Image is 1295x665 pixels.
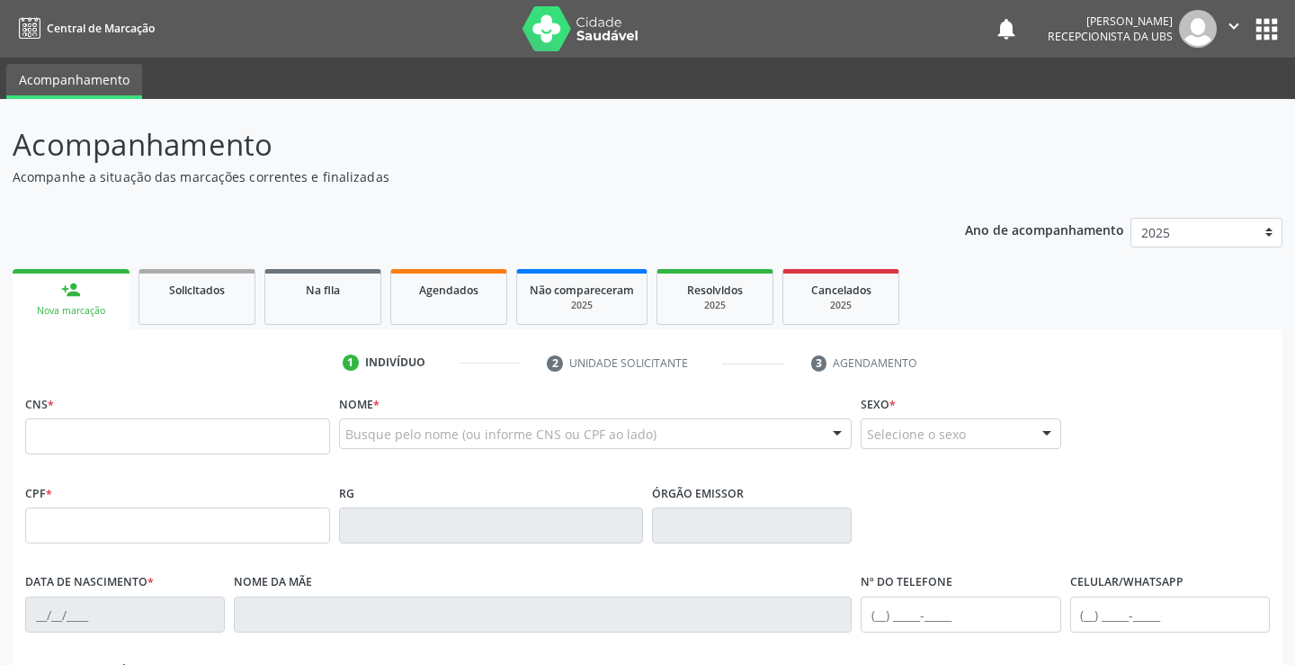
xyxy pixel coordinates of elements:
input: (__) _____-_____ [861,597,1060,633]
img: img [1179,10,1217,48]
label: Nome da mãe [234,569,312,597]
span: Busque pelo nome (ou informe CNS ou CPF ao lado) [345,425,656,444]
div: 1 [343,355,359,371]
button: notifications [994,16,1019,41]
span: Recepcionista da UBS [1048,29,1173,44]
p: Ano de acompanhamento [965,218,1124,240]
i:  [1224,16,1244,36]
a: Central de Marcação [13,13,155,43]
p: Acompanhe a situação das marcações correntes e finalizadas [13,167,901,186]
button: apps [1251,13,1282,45]
label: Órgão emissor [652,480,744,508]
label: RG [339,480,354,508]
label: Celular/WhatsApp [1070,569,1183,597]
span: Agendados [419,283,478,298]
span: Selecione o sexo [867,425,966,444]
input: __/__/____ [25,597,225,633]
label: Data de nascimento [25,569,154,597]
div: person_add [61,280,81,300]
input: (__) _____-_____ [1070,597,1270,633]
label: Nome [339,391,380,418]
span: Resolvidos [687,283,743,298]
div: Nova marcação [25,304,117,318]
div: Indivíduo [365,355,425,371]
label: Sexo [861,391,896,418]
span: Na fila [306,283,340,298]
p: Acompanhamento [13,122,901,167]
button:  [1217,10,1251,48]
label: CPF [25,480,52,508]
label: CNS [25,391,54,418]
div: 2025 [670,299,760,312]
div: 2025 [796,299,886,312]
div: 2025 [530,299,634,312]
span: Cancelados [811,283,871,298]
a: Acompanhamento [6,64,142,99]
span: Não compareceram [530,283,634,298]
label: Nº do Telefone [861,569,952,597]
span: Central de Marcação [47,21,155,36]
span: Solicitados [169,283,225,298]
div: [PERSON_NAME] [1048,13,1173,29]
